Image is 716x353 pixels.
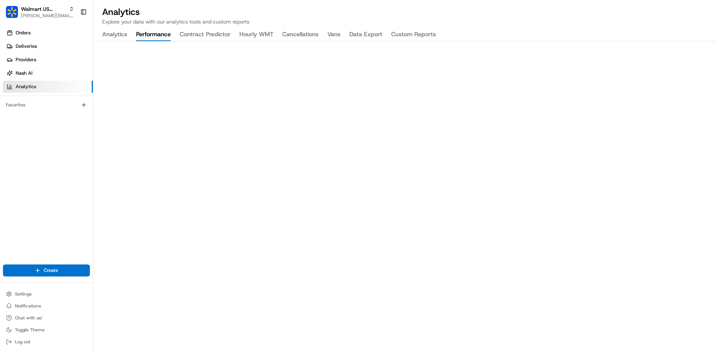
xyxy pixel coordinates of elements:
[3,3,77,21] button: Walmart US StoresWalmart US Stores[PERSON_NAME][EMAIL_ADDRESS][DOMAIN_NAME]
[15,108,57,116] span: Knowledge Base
[15,291,32,297] span: Settings
[16,56,36,63] span: Providers
[102,6,707,18] h2: Analytics
[4,105,60,119] a: 📗Knowledge Base
[15,303,41,309] span: Notifications
[102,18,707,25] p: Explore your data with our analytics tools and custom reports
[3,289,90,299] button: Settings
[16,43,37,50] span: Deliveries
[3,301,90,311] button: Notifications
[21,13,74,19] button: [PERSON_NAME][EMAIL_ADDRESS][DOMAIN_NAME]
[16,70,32,77] span: Nash AI
[93,41,716,353] iframe: Performance
[180,28,230,41] button: Contract Predictor
[327,28,340,41] button: Vans
[44,267,58,274] span: Create
[282,28,318,41] button: Cancellations
[102,28,127,41] button: Analytics
[136,28,171,41] button: Performance
[3,99,90,111] div: Favorites
[3,27,93,39] a: Orders
[15,315,42,321] span: Chat with us!
[127,74,136,83] button: Start new chat
[3,40,93,52] a: Deliveries
[3,81,93,93] a: Analytics
[15,327,45,333] span: Toggle Theme
[391,28,436,41] button: Custom Reports
[239,28,273,41] button: Hourly WMT
[349,28,382,41] button: Data Export
[3,337,90,347] button: Log out
[3,264,90,276] button: Create
[6,6,18,18] img: Walmart US Stores
[3,54,93,66] a: Providers
[7,109,13,115] div: 📗
[16,30,31,36] span: Orders
[3,67,93,79] a: Nash AI
[63,109,69,115] div: 💻
[53,126,90,132] a: Powered byPylon
[3,325,90,335] button: Toggle Theme
[3,313,90,323] button: Chat with us!
[15,339,30,345] span: Log out
[21,5,66,13] button: Walmart US Stores
[60,105,123,119] a: 💻API Documentation
[74,127,90,132] span: Pylon
[16,83,36,90] span: Analytics
[70,108,120,116] span: API Documentation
